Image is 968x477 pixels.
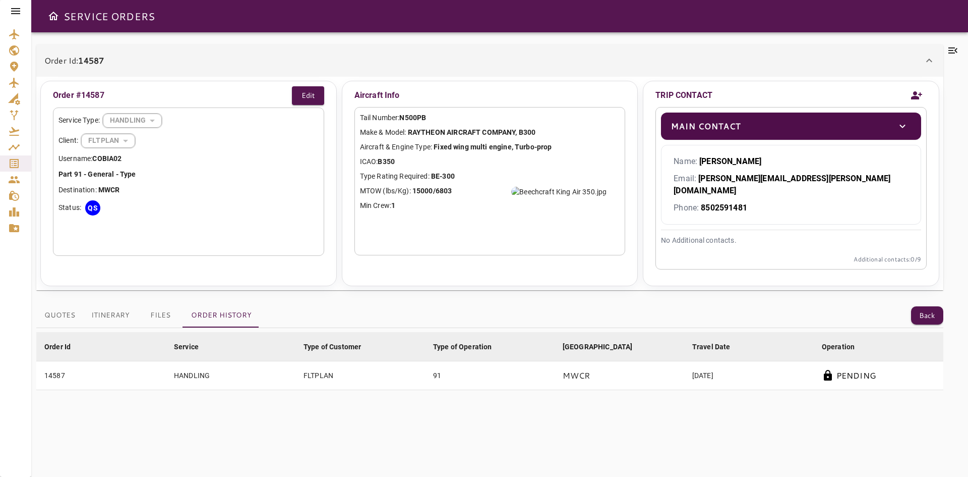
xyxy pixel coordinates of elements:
p: Main Contact [671,120,741,132]
div: Type of Operation [433,341,492,353]
b: [PERSON_NAME][EMAIL_ADDRESS][PERSON_NAME][DOMAIN_NAME] [674,174,890,195]
p: Name: [674,155,909,168]
div: basic tabs example [36,303,260,328]
span: Type of Operation [433,341,505,353]
div: Order Id:14587 [36,77,943,290]
button: Itinerary [83,303,138,328]
p: Email: [674,173,909,197]
img: Beechcraft King Air 350.jpg [511,187,607,197]
p: Additional contacts: 0 /9 [661,255,921,264]
div: Main Contacttoggle [661,113,921,140]
b: BE-300 [431,172,455,180]
b: M [98,186,104,194]
span: Travel Date [692,341,744,353]
p: MWCR [563,369,590,382]
h6: SERVICE ORDERS [64,8,155,24]
div: Operation [822,341,855,353]
b: COBIA02 [92,154,122,163]
p: Min Crew: [360,200,620,211]
div: Travel Date [692,341,731,353]
td: FLTPLAN [295,361,425,390]
span: Service [174,341,212,353]
div: 14587 [44,370,158,381]
p: Destination: [58,185,319,195]
div: [GEOGRAPHIC_DATA] [563,341,633,353]
b: B350 [378,157,395,166]
p: Aircraft & Engine Type: [360,142,620,152]
p: Tail Number: [360,113,620,123]
div: Client: [58,133,319,148]
b: 8502591481 [701,203,747,213]
p: Phone: [674,202,909,214]
b: R [115,186,119,194]
b: Fixed wing multi engine, Turbo-prop [434,143,552,151]
p: Order Id: [44,55,104,67]
span: Order Id [44,341,84,353]
span: Type of Customer [304,341,374,353]
div: Order Id [44,341,71,353]
p: ICAO: [360,156,620,167]
p: Make & Model: [360,127,620,138]
td: HANDLING [166,361,295,390]
p: Status: [58,202,81,213]
p: MTOW (lbs/Kg): [360,186,620,196]
div: HANDLING [81,127,135,154]
div: Order Id:14587 [36,44,943,77]
b: W [104,186,110,194]
p: No Additional contacts. [661,235,921,246]
div: Service [174,341,199,353]
div: QS [85,200,100,216]
b: 1 [391,201,395,209]
span: [GEOGRAPHIC_DATA] [563,341,646,353]
p: TRIP CONTACT [655,89,712,101]
button: Quotes [36,303,83,328]
p: Part 91 - General - Type [58,169,319,180]
button: Order History [183,303,260,328]
p: Order #14587 [53,89,104,101]
td: [DATE] [684,361,814,390]
div: Type of Customer [304,341,361,353]
span: Operation [822,341,868,353]
button: toggle [894,118,911,135]
b: C [110,186,115,194]
button: Back [911,306,943,325]
p: Username: [58,153,319,164]
button: Files [138,303,183,328]
b: 15000/6803 [412,187,452,195]
p: PENDING [836,369,876,382]
p: Type Rating Required: [360,171,620,182]
div: Service Type: [58,113,319,128]
b: N500PB [399,114,426,122]
b: 14587 [78,55,104,66]
p: Aircraft Info [354,86,626,104]
button: Edit [292,86,324,105]
div: HANDLING [103,107,162,134]
td: 91 [425,361,555,390]
button: Add new contact [906,84,927,107]
b: RAYTHEON AIRCRAFT COMPANY, B300 [408,128,536,136]
b: [PERSON_NAME] [699,156,761,166]
button: Open drawer [43,6,64,26]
